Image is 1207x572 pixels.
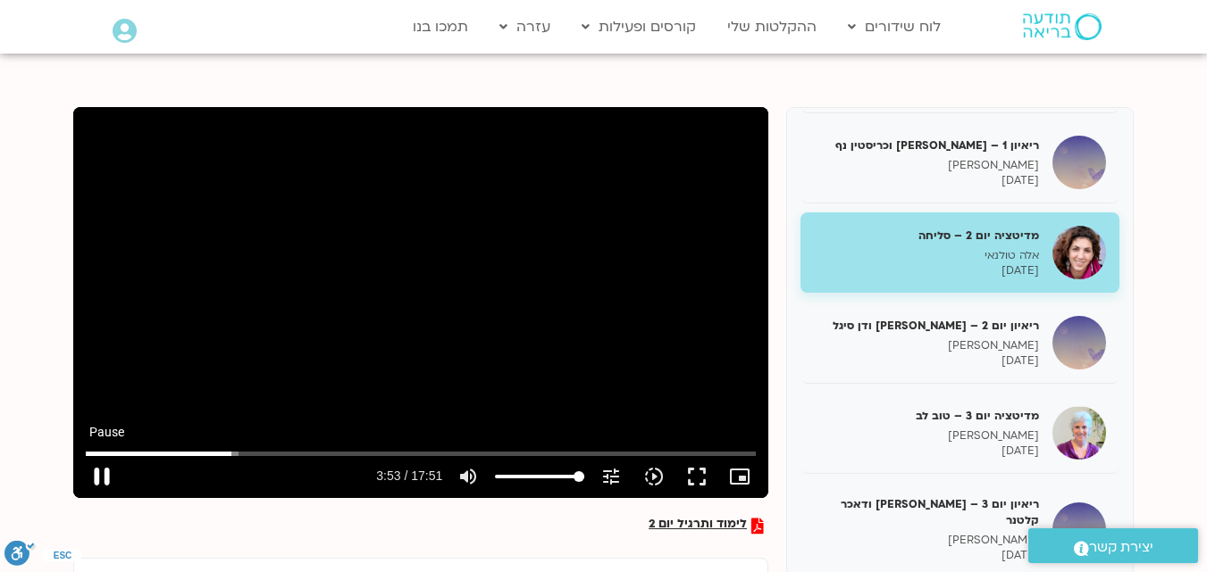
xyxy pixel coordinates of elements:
[814,496,1039,528] h5: ריאיון יום 3 – [PERSON_NAME] ודאכר קלטנר
[814,228,1039,244] h5: מדיטציה יום 2 – סליחה
[814,533,1039,548] p: [PERSON_NAME]
[814,548,1039,563] p: [DATE]
[1028,528,1198,563] a: יצירת קשר
[404,10,477,44] a: תמכו בנו
[649,518,764,534] a: לימוד ותרגיל יום 2
[718,10,826,44] a: ההקלטות שלי
[814,353,1039,369] p: [DATE]
[814,263,1039,278] p: [DATE]
[573,10,705,44] a: קורסים ופעילות
[649,518,747,534] span: לימוד ותרגיל יום 2
[814,444,1039,459] p: [DATE]
[839,10,950,44] a: לוח שידורים
[1052,136,1106,189] img: ריאיון 1 – טארה בראך וכריסטין נף
[814,408,1039,424] h5: מדיטציה יום 3 – טוב לב
[1052,502,1106,556] img: ריאיון יום 3 – טארה בראך ודאכר קלטנר
[814,158,1039,173] p: [PERSON_NAME]
[814,173,1039,188] p: [DATE]
[1023,13,1102,40] img: תודעה בריאה
[814,318,1039,334] h5: ריאיון יום 2 – [PERSON_NAME] ודן סיגל
[1052,406,1106,460] img: מדיטציה יום 3 – טוב לב
[814,137,1039,153] h5: ריאיון 1 – [PERSON_NAME] וכריסטין נף
[1052,316,1106,369] img: ריאיון יום 2 – טארה בראך ודן סיגל
[814,248,1039,263] p: אלה טולנאי
[1089,535,1153,560] span: יצירת קשר
[1052,226,1106,279] img: מדיטציה יום 2 – סליחה
[814,338,1039,353] p: [PERSON_NAME]
[490,10,559,44] a: עזרה
[814,428,1039,444] p: [PERSON_NAME]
